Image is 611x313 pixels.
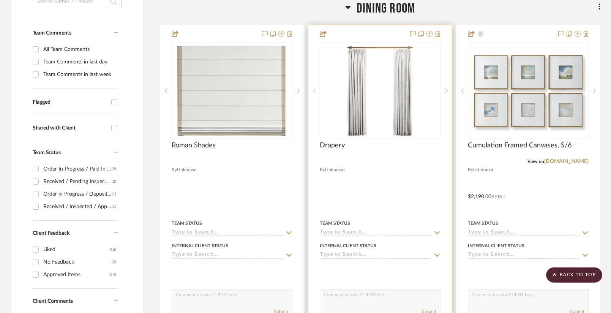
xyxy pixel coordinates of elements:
span: Drapery [320,141,345,150]
div: Approved Items [43,269,109,281]
div: (14) [109,269,116,281]
div: (1) [112,188,116,200]
div: (9) [112,163,116,175]
div: (1) [112,201,116,213]
span: Unknown [177,166,197,174]
div: Received / Inspected / Approved [43,201,112,213]
input: Type to Search… [172,252,283,259]
input: Type to Search… [172,229,283,237]
div: Received / Pending Inspection [43,175,112,188]
div: Order in Progress / Deposit Paid / Balance due [43,188,112,200]
div: (15) [109,243,116,256]
div: Team Status [468,220,498,227]
div: Team Status [172,220,202,227]
div: No Feedback [43,256,112,268]
div: Internal Client Status [468,242,524,249]
span: Roman Shades [172,141,216,150]
div: Team Comments in last week [43,68,116,81]
span: Uttermost [473,166,493,174]
img: Cumulation Framed Canvases, S/6 [469,46,588,135]
span: Team Status [33,150,61,155]
div: All Team Comments [43,43,116,55]
input: Type to Search… [320,252,431,259]
span: Client Feedback [33,231,69,236]
input: Type to Search… [320,229,431,237]
div: Team Comments in last day [43,56,116,68]
span: Client Comments [33,299,73,304]
div: 0 [468,43,588,139]
span: By [172,166,177,174]
div: (2) [112,175,116,188]
scroll-to-top-button: BACK TO TOP [546,267,602,283]
img: Roman Shades [175,43,290,138]
div: Order In Progress / Paid In Full w/ Freight, No Balance due [43,163,112,175]
span: By [468,166,473,174]
input: Type to Search… [468,252,579,259]
div: Shared with Client [33,125,107,131]
div: 0 [172,43,292,139]
input: Type to Search… [468,229,579,237]
span: Team Comments [33,30,71,36]
div: 0 [320,43,440,139]
a: [DOMAIN_NAME] [544,159,589,164]
div: Team Status [320,220,350,227]
div: Internal Client Status [172,242,228,249]
span: By [320,166,325,174]
span: View on [527,159,544,164]
div: Liked [43,243,109,256]
span: Cumulation Framed Canvases, S/6 [468,141,572,150]
div: Internal Client Status [320,242,376,249]
img: Drapery [345,43,415,138]
span: Unknown [325,166,345,174]
div: (2) [112,256,116,268]
div: Flagged [33,99,107,106]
